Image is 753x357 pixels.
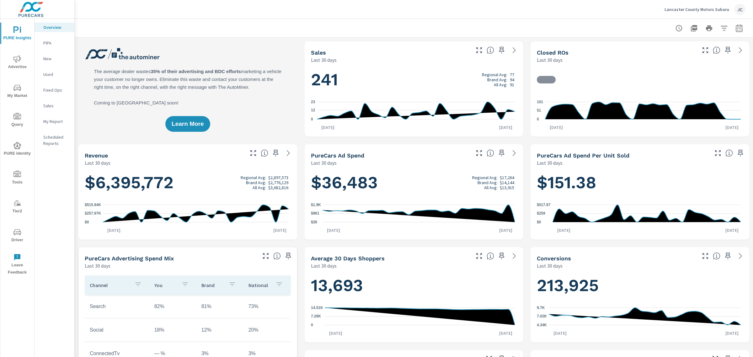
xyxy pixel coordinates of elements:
[43,118,69,125] p: My Report
[103,227,125,233] p: [DATE]
[85,322,149,338] td: Social
[311,69,517,90] h1: 241
[311,159,337,167] p: Last 30 days
[271,148,281,158] span: Save this to your personalized report
[317,124,339,131] p: [DATE]
[243,322,291,338] td: 20%
[196,299,243,314] td: 81%
[90,282,129,288] p: Channel
[665,7,729,12] p: Lancaster County Motors Subaru
[311,275,517,296] h1: 13,693
[165,116,210,132] button: Learn More
[311,172,517,193] h1: $36,483
[721,227,743,233] p: [DATE]
[0,19,34,279] div: nav menu
[700,251,710,261] button: Make Fullscreen
[510,77,514,82] p: 94
[735,251,745,261] a: See more details in report
[487,252,494,260] span: A rolling 30 day total of daily Shoppers on the dealership website, averaged over the selected da...
[2,84,32,99] span: My Market
[268,180,288,185] p: $2,776,129
[509,251,519,261] a: See more details in report
[688,22,700,35] button: "Export Report to PDF"
[311,56,337,64] p: Last 30 days
[713,252,720,260] span: The number of dealer-specified goals completed by a visitor. [Source: This data is provided by th...
[149,299,196,314] td: 82%
[549,330,571,336] p: [DATE]
[273,252,281,260] span: This table looks at how you compare to the amount of budget you spend per channel as opposed to y...
[478,180,498,185] p: Brand Avg:
[537,100,543,104] text: 101
[487,77,507,82] p: Brand Avg:
[537,108,541,113] text: 51
[537,220,541,224] text: $0
[703,22,715,35] button: Print Report
[713,148,723,158] button: Make Fullscreen
[311,323,313,327] text: 0
[500,175,514,180] p: $17,264
[713,46,720,54] span: Number of Repair Orders Closed by the selected dealership group over the selected time range. [So...
[537,262,563,269] p: Last 30 days
[311,117,313,121] text: 0
[2,142,32,157] span: PURE Identity
[243,299,291,314] td: 73%
[723,251,733,261] span: Save this to your personalized report
[474,251,484,261] button: Make Fullscreen
[35,85,74,95] div: Fixed Ops
[311,108,315,112] text: 12
[35,54,74,63] div: New
[311,211,319,216] text: $961
[149,322,196,338] td: 18%
[311,255,385,262] h5: Average 30 Days Shoppers
[537,172,743,193] h1: $151.38
[196,322,243,338] td: 12%
[735,148,745,158] span: Save this to your personalized report
[735,45,745,55] a: See more details in report
[43,134,69,147] p: Scheduled Reports
[85,211,101,216] text: $257.97K
[474,148,484,158] button: Make Fullscreen
[43,24,69,30] p: Overview
[500,185,514,190] p: $13,915
[537,211,545,216] text: $259
[35,101,74,110] div: Sales
[85,159,110,167] p: Last 30 days
[85,262,110,269] p: Last 30 days
[2,55,32,71] span: Advertise
[35,117,74,126] div: My Report
[246,180,266,185] p: Brand Avg:
[487,149,494,157] span: Total cost of media for all PureCars channels for the selected dealership group over the selected...
[85,255,174,262] h5: PureCars Advertising Spend Mix
[553,227,575,233] p: [DATE]
[733,22,745,35] button: Select Date Range
[537,159,563,167] p: Last 30 days
[248,148,258,158] button: Make Fullscreen
[537,275,743,296] h1: 213,925
[537,152,629,159] h5: PureCars Ad Spend Per Unit Sold
[268,175,288,180] p: $2,897,573
[35,70,74,79] div: Used
[269,227,291,233] p: [DATE]
[85,220,89,224] text: $0
[253,185,266,190] p: All Avg:
[723,45,733,55] span: Save this to your personalized report
[2,26,32,42] span: PURE Insights
[510,72,514,77] p: 77
[537,323,547,327] text: 4.34K
[201,282,223,288] p: Brand
[537,49,569,56] h5: Closed ROs
[261,251,271,261] button: Make Fullscreen
[537,117,539,121] text: 0
[484,185,498,190] p: All Avg:
[495,124,517,131] p: [DATE]
[487,46,494,54] span: Number of vehicles sold by the dealership over the selected date range. [Source: This data is sou...
[474,45,484,55] button: Make Fullscreen
[283,148,293,158] a: See more details in report
[85,152,108,159] h5: Revenue
[85,203,101,207] text: $515.94K
[495,227,517,233] p: [DATE]
[311,203,321,207] text: $1.9K
[325,330,347,336] p: [DATE]
[721,330,743,336] p: [DATE]
[497,45,507,55] span: Save this to your personalized report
